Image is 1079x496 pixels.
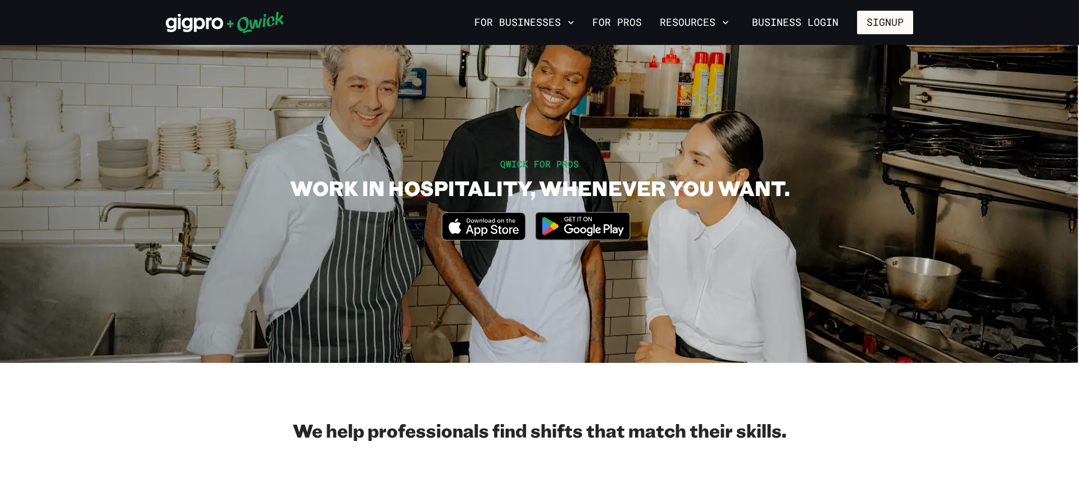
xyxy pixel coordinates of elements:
button: For Businesses [470,13,579,32]
img: Get it on Google Play [528,205,637,247]
button: Signup [857,11,913,34]
a: For Pros [588,13,646,32]
span: QWICK FOR PROS [500,158,579,170]
h1: WORK IN HOSPITALITY, WHENEVER YOU WANT. [290,175,790,201]
a: Business Login [742,11,848,34]
a: Download on the App Store [442,231,526,243]
h2: We help professionals find shifts that match their skills. [166,419,913,442]
button: Resources [655,13,733,32]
